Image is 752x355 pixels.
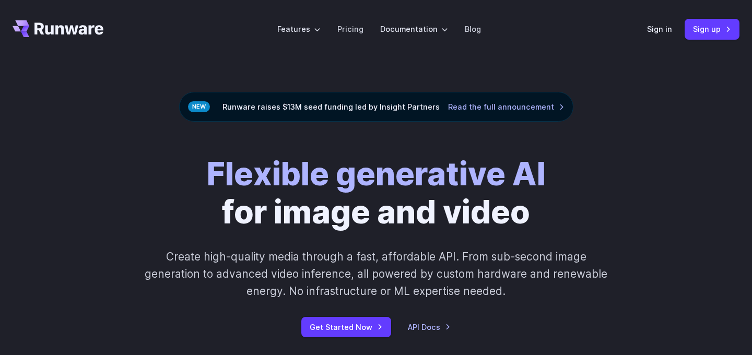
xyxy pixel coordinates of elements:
[380,23,448,35] label: Documentation
[144,248,609,300] p: Create high-quality media through a fast, affordable API. From sub-second image generation to adv...
[337,23,363,35] a: Pricing
[685,19,739,39] a: Sign up
[13,20,103,37] a: Go to /
[277,23,321,35] label: Features
[465,23,481,35] a: Blog
[647,23,672,35] a: Sign in
[301,317,391,337] a: Get Started Now
[179,92,573,122] div: Runware raises $13M seed funding led by Insight Partners
[207,155,546,231] h1: for image and video
[207,155,546,193] strong: Flexible generative AI
[448,101,565,113] a: Read the full announcement
[408,321,451,333] a: API Docs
